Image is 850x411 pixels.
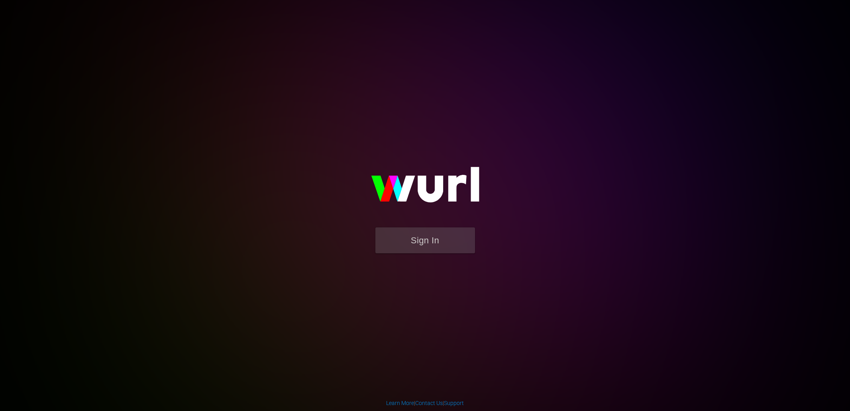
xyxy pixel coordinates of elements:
a: Contact Us [415,400,443,406]
a: Learn More [386,400,414,406]
a: Support [444,400,464,406]
button: Sign In [375,227,475,253]
img: wurl-logo-on-black-223613ac3d8ba8fe6dc639794a292ebdb59501304c7dfd60c99c58986ef67473.svg [345,150,505,227]
div: | | [386,399,464,407]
